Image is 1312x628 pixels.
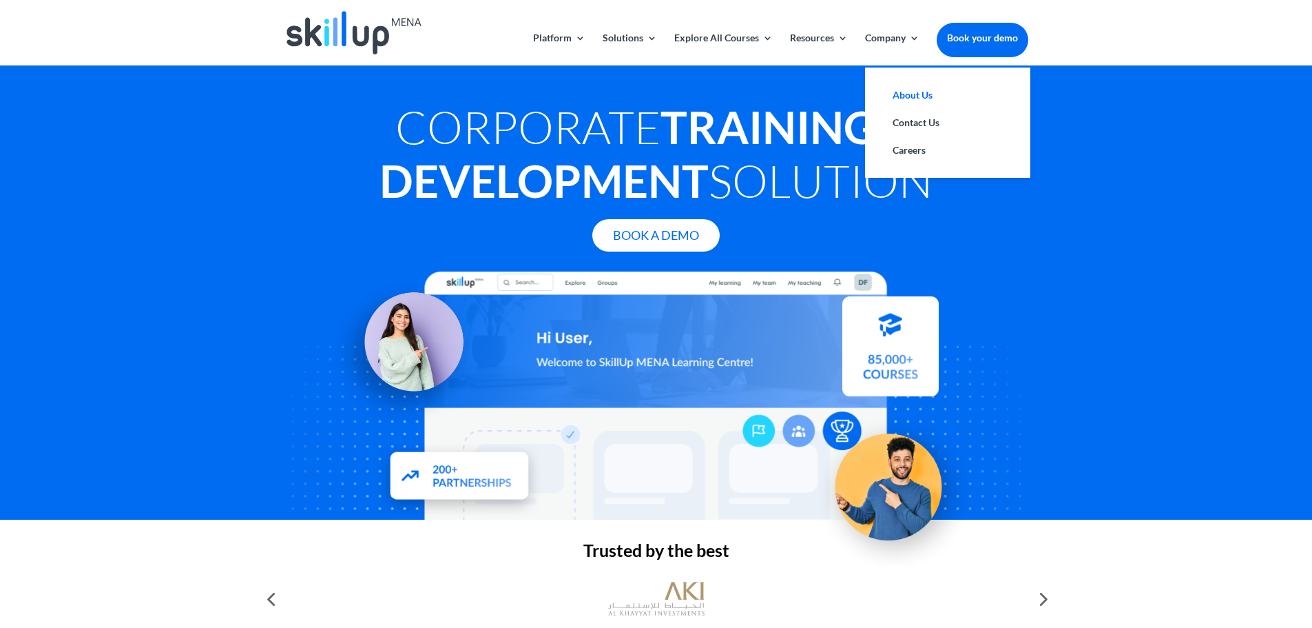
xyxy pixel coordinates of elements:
[865,33,919,65] a: Company
[812,407,976,571] img: Upskill your workforce - SkillUp
[790,33,848,65] a: Resources
[379,100,917,207] strong: Training & Development
[608,575,705,623] img: al khayyat investments logo
[329,272,477,421] img: Learning Management Solution - SkillUp
[937,23,1028,53] a: Book your demo
[879,109,1017,136] a: Contact Us
[284,100,1028,214] h1: Corporate Solution
[1243,562,1312,628] iframe: Chat Widget
[879,81,1017,109] a: About Us
[533,33,585,65] a: Platform
[284,542,1028,566] h2: Trusted by the best
[592,219,720,252] a: Book A Demo
[842,303,939,403] img: Courses library - SkillUp MENA
[287,11,421,54] img: Skillup Mena
[603,33,657,65] a: Solutions
[373,445,544,525] img: Partners - SkillUp Mena
[674,33,773,65] a: Explore All Courses
[879,136,1017,164] a: Careers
